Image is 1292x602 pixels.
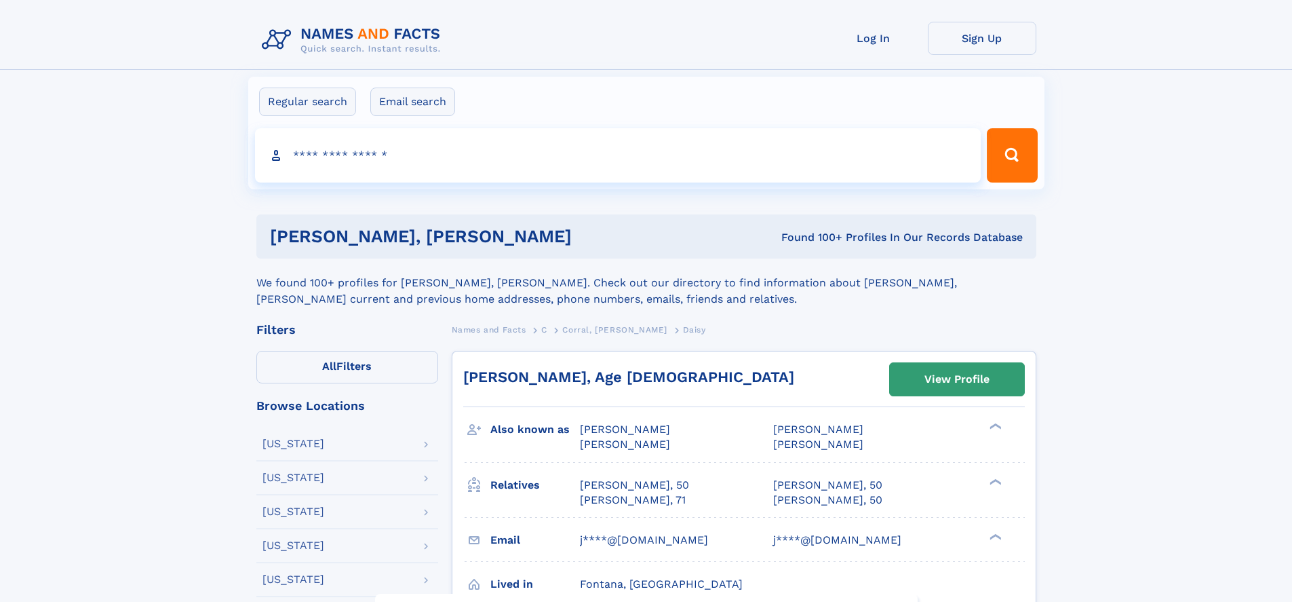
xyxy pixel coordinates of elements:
[773,423,863,436] span: [PERSON_NAME]
[580,493,686,508] a: [PERSON_NAME], 71
[262,540,324,551] div: [US_STATE]
[773,493,882,508] a: [PERSON_NAME], 50
[924,364,990,395] div: View Profile
[541,321,547,338] a: C
[270,228,677,245] h1: [PERSON_NAME], [PERSON_NAME]
[255,128,981,183] input: search input
[490,573,580,596] h3: Lived in
[490,474,580,497] h3: Relatives
[256,400,438,412] div: Browse Locations
[580,423,670,436] span: [PERSON_NAME]
[580,578,743,590] span: Fontana, [GEOGRAPHIC_DATA]
[986,477,1002,486] div: ❯
[262,506,324,517] div: [US_STATE]
[562,321,667,338] a: Corral, [PERSON_NAME]
[256,324,438,336] div: Filters
[580,438,670,451] span: [PERSON_NAME]
[928,22,1036,55] a: Sign Up
[562,325,667,335] span: Corral, [PERSON_NAME]
[256,259,1036,307] div: We found 100+ profiles for [PERSON_NAME], [PERSON_NAME]. Check out our directory to find informat...
[890,363,1024,396] a: View Profile
[773,478,882,493] a: [PERSON_NAME], 50
[580,478,689,493] a: [PERSON_NAME], 50
[256,22,452,58] img: Logo Names and Facts
[676,230,1023,245] div: Found 100+ Profiles In Our Records Database
[490,529,580,552] h3: Email
[463,369,794,385] a: [PERSON_NAME], Age [DEMOGRAPHIC_DATA]
[683,325,706,335] span: Daisy
[541,325,547,335] span: C
[256,351,438,383] label: Filters
[452,321,526,338] a: Names and Facts
[819,22,928,55] a: Log In
[259,88,356,116] label: Regular search
[262,472,324,483] div: [US_STATE]
[262,438,324,449] div: [US_STATE]
[322,360,336,373] span: All
[986,532,1002,541] div: ❯
[986,422,1002,431] div: ❯
[370,88,455,116] label: Email search
[773,438,863,451] span: [PERSON_NAME]
[490,418,580,441] h3: Also known as
[262,574,324,585] div: [US_STATE]
[987,128,1037,183] button: Search Button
